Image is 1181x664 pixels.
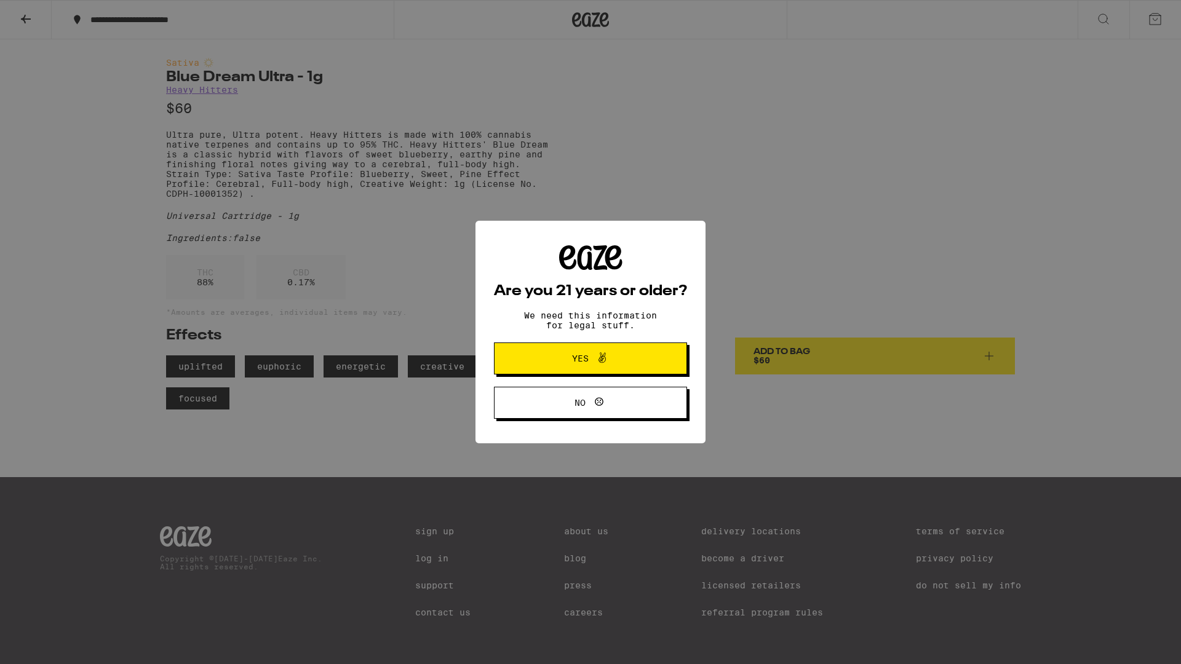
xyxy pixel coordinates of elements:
[494,342,687,374] button: Yes
[494,387,687,419] button: No
[514,310,667,330] p: We need this information for legal stuff.
[494,284,687,299] h2: Are you 21 years or older?
[575,398,586,407] span: No
[572,354,589,363] span: Yes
